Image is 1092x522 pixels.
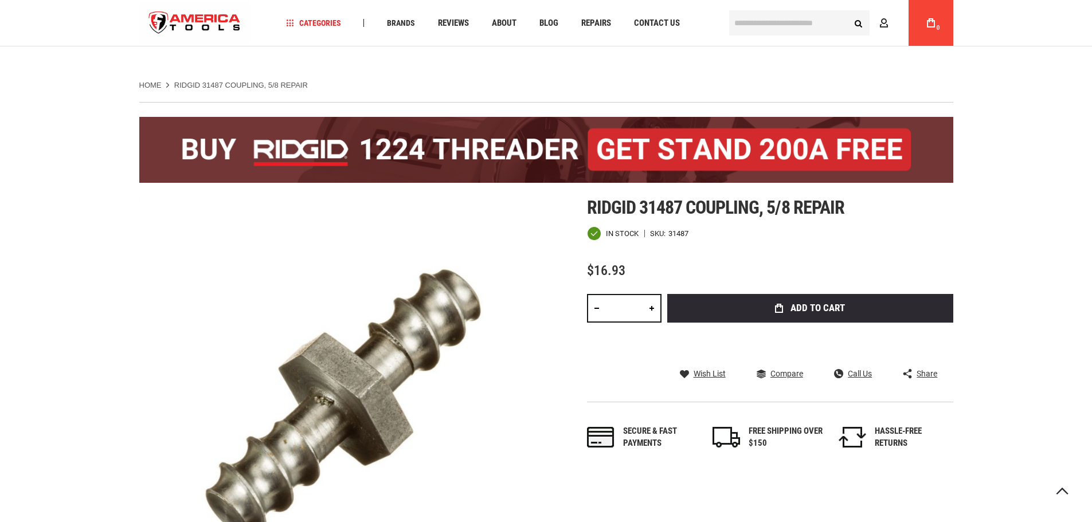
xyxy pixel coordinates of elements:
span: Contact Us [634,19,680,28]
a: Wish List [680,368,726,379]
strong: RIDGID 31487 COUPLING, 5/8 REPAIR [174,81,308,89]
span: Repairs [581,19,611,28]
span: In stock [606,230,639,237]
img: payments [587,427,615,448]
div: Secure & fast payments [623,425,698,450]
span: Ridgid 31487 coupling, 5/8 repair [587,197,844,218]
button: Search [848,12,870,34]
img: America Tools [139,2,251,45]
a: Reviews [433,15,474,31]
span: Call Us [848,370,872,378]
span: Brands [387,19,415,27]
img: returns [839,427,866,448]
span: About [492,19,516,28]
a: Compare [757,368,803,379]
span: $16.93 [587,262,625,278]
a: Categories [281,15,346,31]
a: Repairs [576,15,616,31]
span: Wish List [694,370,726,378]
a: Brands [382,15,420,31]
a: store logo [139,2,251,45]
img: BOGO: Buy the RIDGID® 1224 Threader (26092), get the 92467 200A Stand FREE! [139,117,953,183]
span: Compare [770,370,803,378]
a: Contact Us [629,15,685,31]
a: About [487,15,522,31]
a: Home [139,80,162,91]
button: Add to Cart [667,294,953,323]
span: 0 [937,25,940,31]
img: shipping [713,427,740,448]
span: Add to Cart [790,303,845,313]
div: 31487 [668,230,688,237]
strong: SKU [650,230,668,237]
a: Call Us [834,368,872,379]
a: Blog [534,15,563,31]
span: Share [917,370,937,378]
div: HASSLE-FREE RETURNS [875,425,949,450]
span: Categories [286,19,341,27]
span: Blog [539,19,558,28]
iframe: Secure express checkout frame [665,326,956,359]
div: FREE SHIPPING OVER $150 [749,425,823,450]
div: Availability [587,226,639,241]
span: Reviews [438,19,469,28]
